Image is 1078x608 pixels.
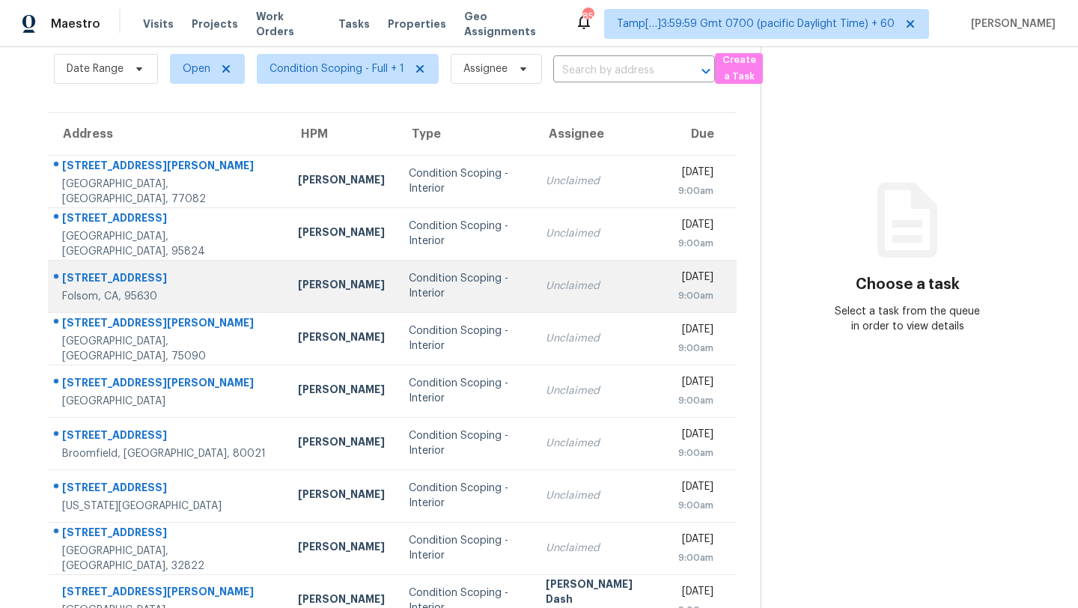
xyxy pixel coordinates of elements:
[388,16,446,31] span: Properties
[582,9,593,24] div: 856
[298,539,385,558] div: [PERSON_NAME]
[678,393,713,408] div: 9:00am
[409,219,522,249] div: Condition Scoping - Interior
[397,113,534,155] th: Type
[678,446,713,460] div: 9:00am
[546,541,654,556] div: Unclaimed
[62,289,274,304] div: Folsom, CA, 95630
[464,9,557,39] span: Geo Assignments
[678,288,713,303] div: 9:00am
[269,61,404,76] span: Condition Scoping - Full + 1
[546,383,654,398] div: Unclaimed
[678,427,713,446] div: [DATE]
[51,16,100,31] span: Maestro
[678,270,713,288] div: [DATE]
[62,229,274,259] div: [GEOGRAPHIC_DATA], [GEOGRAPHIC_DATA], 95824
[62,584,274,603] div: [STREET_ADDRESS][PERSON_NAME]
[546,279,654,294] div: Unclaimed
[409,481,522,511] div: Condition Scoping - Interior
[62,315,274,334] div: [STREET_ADDRESS][PERSON_NAME]
[409,323,522,353] div: Condition Scoping - Interior
[62,446,274,461] div: Broomfield, [GEOGRAPHIC_DATA], 80021
[678,236,713,251] div: 9:00am
[48,113,286,155] th: Address
[409,271,522,301] div: Condition Scoping - Interior
[409,166,522,196] div: Condition Scoping - Interior
[834,304,981,334] div: Select a task from the queue in order to view details
[62,499,274,514] div: [US_STATE][GEOGRAPHIC_DATA]
[143,16,174,31] span: Visits
[678,532,713,550] div: [DATE]
[678,165,713,183] div: [DATE]
[678,322,713,341] div: [DATE]
[62,158,274,177] div: [STREET_ADDRESS][PERSON_NAME]
[256,9,320,39] span: Work Orders
[617,16,895,31] span: Tamp[…]3:59:59 Gmt 0700 (pacific Daylight Time) + 60
[298,487,385,505] div: [PERSON_NAME]
[62,525,274,544] div: [STREET_ADDRESS]
[678,183,713,198] div: 9:00am
[298,382,385,401] div: [PERSON_NAME]
[62,270,274,289] div: [STREET_ADDRESS]
[678,479,713,498] div: [DATE]
[695,61,716,82] button: Open
[678,550,713,565] div: 9:00am
[678,374,713,393] div: [DATE]
[678,498,713,513] div: 9:00am
[409,376,522,406] div: Condition Scoping - Interior
[298,172,385,191] div: [PERSON_NAME]
[678,217,713,236] div: [DATE]
[534,113,666,155] th: Assignee
[338,19,370,29] span: Tasks
[666,113,737,155] th: Due
[62,544,274,574] div: [GEOGRAPHIC_DATA], [GEOGRAPHIC_DATA], 32822
[546,488,654,503] div: Unclaimed
[678,584,713,603] div: [DATE]
[62,394,274,409] div: [GEOGRAPHIC_DATA]
[715,53,763,84] button: Create a Task
[298,277,385,296] div: [PERSON_NAME]
[722,52,755,86] span: Create a Task
[286,113,397,155] th: HPM
[298,434,385,453] div: [PERSON_NAME]
[409,428,522,458] div: Condition Scoping - Interior
[409,533,522,563] div: Condition Scoping - Interior
[183,61,210,76] span: Open
[67,61,124,76] span: Date Range
[62,375,274,394] div: [STREET_ADDRESS][PERSON_NAME]
[62,480,274,499] div: [STREET_ADDRESS]
[856,277,960,292] h3: Choose a task
[678,341,713,356] div: 9:00am
[546,436,654,451] div: Unclaimed
[546,174,654,189] div: Unclaimed
[965,16,1056,31] span: [PERSON_NAME]
[62,428,274,446] div: [STREET_ADDRESS]
[546,226,654,241] div: Unclaimed
[463,61,508,76] span: Assignee
[62,177,274,207] div: [GEOGRAPHIC_DATA], [GEOGRAPHIC_DATA], 77082
[546,331,654,346] div: Unclaimed
[62,334,274,364] div: [GEOGRAPHIC_DATA], [GEOGRAPHIC_DATA], 75090
[298,225,385,243] div: [PERSON_NAME]
[192,16,238,31] span: Projects
[298,329,385,348] div: [PERSON_NAME]
[553,59,673,82] input: Search by address
[62,210,274,229] div: [STREET_ADDRESS]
